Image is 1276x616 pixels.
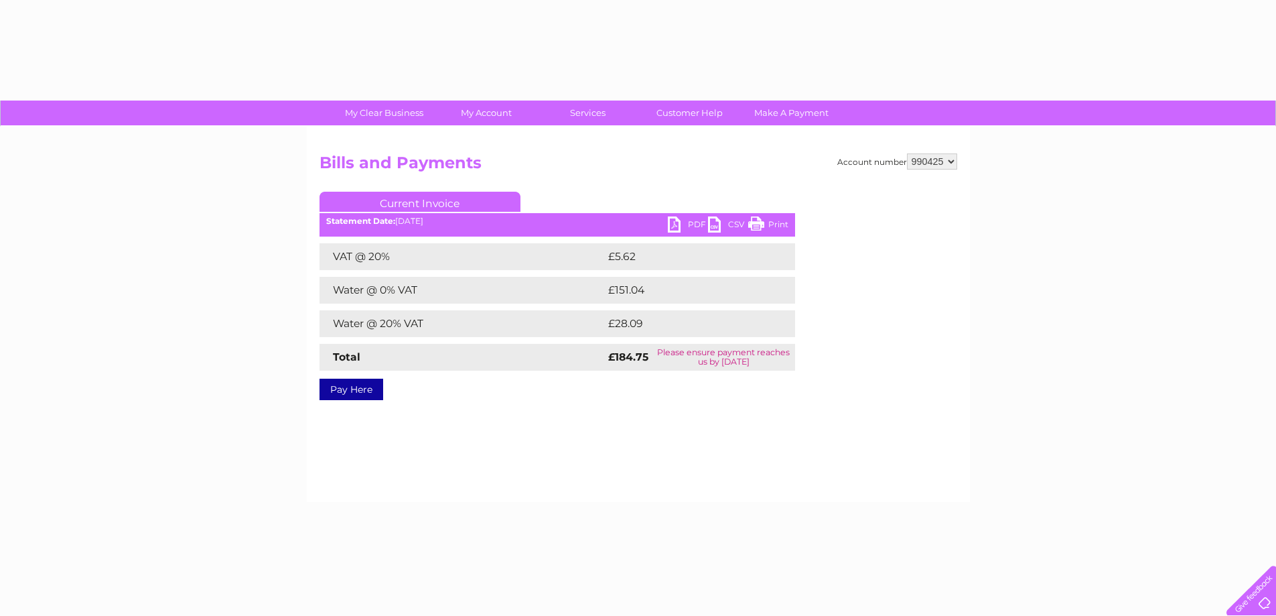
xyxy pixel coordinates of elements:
div: [DATE] [320,217,795,226]
td: Water @ 20% VAT [320,310,605,337]
a: Services [533,101,643,125]
a: Make A Payment [736,101,847,125]
a: CSV [708,217,748,236]
a: Current Invoice [320,192,520,212]
strong: £184.75 [608,351,648,363]
a: My Clear Business [329,101,439,125]
td: £5.62 [605,243,764,270]
a: My Account [431,101,541,125]
td: £28.09 [605,310,769,337]
a: PDF [668,217,708,236]
td: VAT @ 20% [320,243,605,270]
b: Statement Date: [326,216,395,226]
a: Print [748,217,788,236]
a: Customer Help [634,101,745,125]
td: £151.04 [605,277,770,304]
td: Water @ 0% VAT [320,277,605,304]
td: Please ensure payment reaches us by [DATE] [652,344,795,371]
strong: Total [333,351,360,363]
div: Account number [837,153,957,170]
a: Pay Here [320,379,383,400]
h2: Bills and Payments [320,153,957,179]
